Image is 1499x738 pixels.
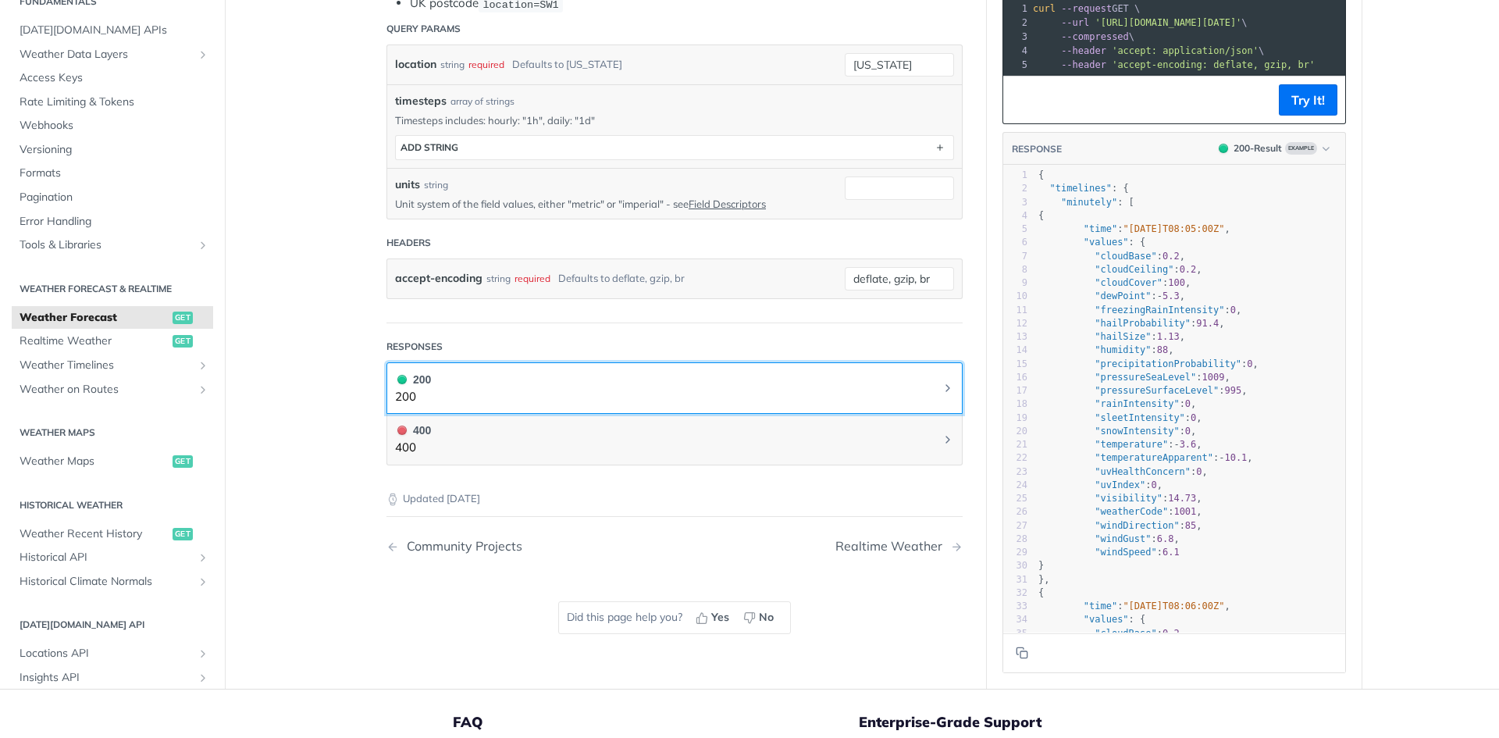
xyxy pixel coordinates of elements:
span: 0.2 [1163,250,1180,261]
span: : , [1038,493,1202,504]
span: : , [1038,263,1202,274]
div: 35 [1003,626,1027,640]
div: string [486,267,511,290]
span: get [173,335,193,348]
span: Weather Timelines [20,358,193,373]
span: "rainIntensity" [1095,398,1179,409]
div: Realtime Weather [835,539,950,554]
div: 18 [1003,398,1027,411]
div: 16 [1003,370,1027,383]
span: Tools & Libraries [20,237,193,253]
button: Show subpages for Weather on Routes [197,383,209,395]
div: 31 [1003,572,1027,586]
span: : , [1038,452,1253,463]
span: : , [1038,317,1225,328]
span: "values" [1084,237,1129,248]
span: : , [1038,223,1230,234]
span: : , [1038,371,1230,382]
button: Yes [690,606,738,629]
a: Weather Recent Historyget [12,522,213,545]
span: 'accept-encoding: deflate, gzip, br' [1112,59,1315,70]
span: : { [1038,237,1145,248]
span: Weather on Routes [20,381,193,397]
div: 20 [1003,424,1027,437]
span: 200 [397,375,407,384]
span: Formats [20,166,209,181]
div: Headers [386,236,431,250]
button: Copy to clipboard [1011,641,1033,665]
button: Show subpages for Locations API [197,647,209,660]
span: "[DATE]T08:06:00Z" [1123,601,1224,611]
span: get [173,527,193,540]
span: { [1038,169,1044,180]
div: 19 [1003,411,1027,424]
span: : [ [1038,196,1134,207]
span: "pressureSurfaceLevel" [1095,385,1219,396]
span: GET \ [1033,3,1140,14]
div: 23 [1003,465,1027,478]
div: Community Projects [399,539,522,554]
div: Defaults to [US_STATE] [512,53,622,76]
span: : , [1038,425,1196,436]
div: 21 [1003,438,1027,451]
div: Did this page help you? [558,601,791,634]
span: "hailProbability" [1095,317,1191,328]
h2: Weather Maps [12,426,213,440]
span: 91.4 [1196,317,1219,328]
span: : , [1038,304,1241,315]
span: : , [1038,344,1174,355]
nav: Pagination Controls [386,523,963,569]
div: 17 [1003,384,1027,398]
span: --request [1061,3,1112,14]
span: Realtime Weather [20,333,169,349]
span: : , [1038,519,1202,530]
span: - [1173,439,1179,450]
a: Rate Limiting & Tokens [12,90,213,113]
span: 100 [1168,277,1185,288]
span: "dewPoint" [1095,291,1151,301]
span: : [1038,547,1180,558]
span: Rate Limiting & Tokens [20,94,209,109]
a: Weather on RoutesShow subpages for Weather on Routes [12,377,213,401]
div: 34 [1003,613,1027,626]
h2: Historical Weather [12,497,213,512]
a: Previous Page: Community Projects [386,539,633,554]
svg: Chevron [942,433,954,446]
span: get [173,455,193,468]
div: required [468,53,504,76]
button: Show subpages for Weather Data Layers [197,48,209,60]
a: Weather Forecastget [12,305,213,329]
span: "weatherCode" [1095,506,1168,517]
span: 200 [1219,144,1228,153]
span: : , [1038,358,1259,369]
span: { [1038,209,1044,220]
button: 400 400400 [395,422,954,457]
span: 14.73 [1168,493,1196,504]
span: Access Keys [20,70,209,86]
span: --compressed [1061,31,1129,42]
a: Field Descriptors [689,198,766,210]
div: string [424,178,448,192]
span: "temperatureApparent" [1095,452,1213,463]
span: "snowIntensity" [1095,425,1179,436]
div: 200 [395,371,431,388]
span: : , [1038,601,1230,611]
span: 'accept: application/json' [1112,45,1259,56]
span: : , [1038,479,1163,490]
span: 5.3 [1163,291,1180,301]
a: Weather Mapsget [12,450,213,473]
span: --url [1061,17,1089,28]
span: "visibility" [1095,493,1163,504]
a: Versioning [12,137,213,161]
span: : , [1038,398,1196,409]
div: ADD string [401,141,458,153]
a: [DATE][DOMAIN_NAME] APIs [12,18,213,41]
a: Realtime Weatherget [12,330,213,353]
div: 400 [395,422,431,439]
label: accept-encoding [395,267,482,290]
a: Formats [12,162,213,185]
span: 0.2 [1163,627,1180,638]
button: Show subpages for Tools & Libraries [197,239,209,251]
span: 0 [1247,358,1252,369]
span: "freezingRainIntensity" [1095,304,1224,315]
